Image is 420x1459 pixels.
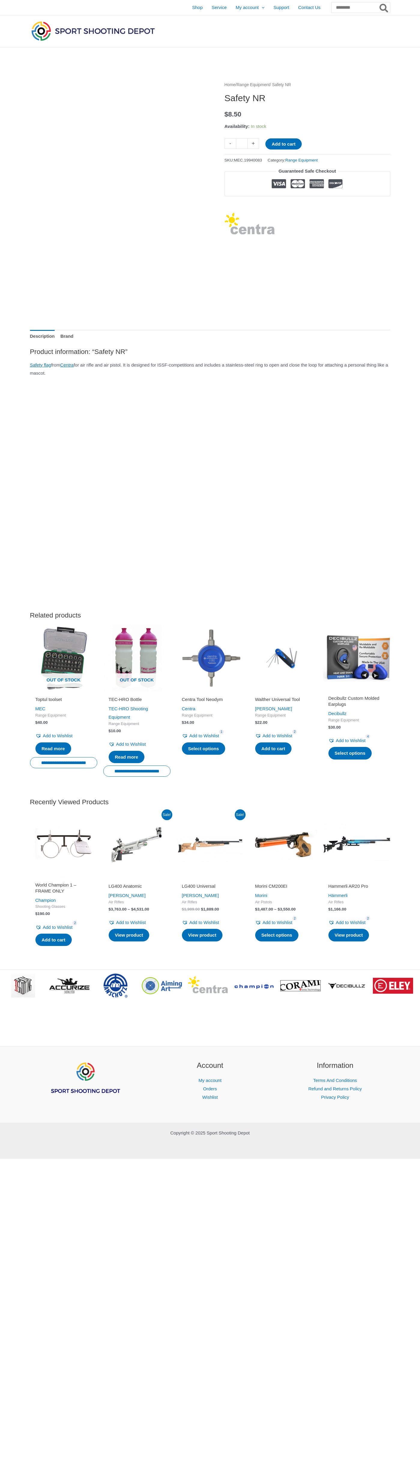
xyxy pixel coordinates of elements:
a: Centra [60,362,74,367]
span: > [411,978,417,984]
bdi: 22.00 [255,720,267,725]
img: LG400 Anatomic [103,811,171,878]
a: [PERSON_NAME] [109,893,146,898]
p: from for air rifle and air pistol. It is designed for ISSF-competitions and includes a stainless-... [30,361,390,378]
span: Air Rifles [109,900,165,905]
input: Product quantity [236,138,248,149]
a: Description [30,330,55,343]
img: Toptul toolset [30,624,97,692]
a: Range Equipment [285,158,318,162]
span: $ [182,720,184,725]
img: WORLD CHAMPION 1 [30,811,97,878]
img: Safety NR [30,266,72,307]
h2: LG400 Anatomic [109,883,165,889]
a: Privacy Policy [321,1095,349,1100]
a: Morini CM200EI [255,883,312,891]
a: Add to cart: “World Champion 1 - FRAME ONLY” [35,934,72,946]
a: Select options for “LG400 Anatomic” [109,929,150,941]
a: Wishlist [202,1095,218,1100]
span: Add to Wishlist [43,925,73,930]
a: Add to Wishlist [109,918,146,927]
span: Air Pistols [255,900,312,905]
a: Home [225,83,236,87]
a: Add to Wishlist [182,918,219,927]
h2: Walther Universal Tool [255,696,312,702]
span: $ [328,907,331,911]
span: 2 [292,916,297,921]
a: Centra [225,213,275,237]
bdi: 190.00 [35,911,50,916]
a: [PERSON_NAME] [182,893,219,898]
a: Orders [203,1086,217,1091]
a: LG400 Universal [182,883,238,891]
iframe: Customer reviews powered by Trustpilot [225,201,390,208]
a: Add to Wishlist [109,740,146,748]
nav: Account [155,1076,265,1101]
a: Select options for “Decibullz Custom Molded Earplugs” [328,747,372,760]
a: Select options for “Centra Tool Neodym” [182,742,225,755]
img: TEC-HRO Bottle [103,624,171,692]
button: Add to cart [265,138,302,150]
bdi: 3,487.00 [255,907,273,911]
a: Toptul toolset [35,696,92,705]
a: Refund and Returns Policy [308,1086,362,1091]
legend: Guaranteed Safe Checkout [276,167,339,175]
a: Centra Tool Neodym [182,696,238,705]
p: Copyright © 2025 Sport Shooting Depot [30,1129,390,1137]
span: $ [35,720,38,725]
span: 1 [219,729,224,734]
span: – [274,907,276,911]
h2: Hammerli AR20 Pro [328,883,385,889]
nav: Breadcrumb [225,81,390,89]
a: Terms And Conditions [313,1078,357,1083]
span: Add to Wishlist [116,742,146,747]
span: $ [109,729,111,733]
h2: Decibullz Custom Molded Earplugs [328,695,385,707]
span: Add to Wishlist [336,920,366,925]
span: $ [131,907,134,911]
a: Walther Universal Tool [255,696,312,705]
a: Add to Wishlist [255,732,292,740]
a: Read more about “TEC-HRO Bottle” [109,751,145,763]
span: Range Equipment [109,721,165,726]
span: Add to Wishlist [263,920,292,925]
img: Sport Shooting Depot [30,20,156,42]
span: Add to Wishlist [336,738,366,743]
h2: Morini CM200EI [255,883,312,889]
span: $ [109,907,111,911]
a: Select options for “Morini CM200EI” [255,929,299,941]
img: Centra Tool Neodym [177,624,244,692]
span: Sale! [162,809,172,820]
a: Add to Wishlist [328,918,366,927]
span: Range Equipment [182,713,238,718]
a: TEC-HRO Bottle [109,696,165,705]
img: Hämmerli AR20 Pro [323,811,390,878]
span: Air Rifles [182,900,238,905]
span: Air Rifles [328,900,385,905]
a: LG400 Anatomic [109,883,165,891]
span: MEC.19940083 [234,158,262,162]
a: Add to Wishlist [182,732,219,740]
span: Sale! [235,809,246,820]
span: $ [182,907,184,911]
span: Availability: [225,124,250,129]
a: Out of stock [103,624,171,692]
span: $ [255,720,258,725]
h2: Account [155,1060,265,1071]
bdi: 10.00 [109,729,121,733]
a: Add to Wishlist [35,732,73,740]
a: Safety flag [30,362,51,367]
img: LG400 Universal [177,811,244,878]
a: TEC-HRO Shooting Equipment [109,706,148,720]
a: Morini [255,893,267,898]
h2: World Champion 1 – FRAME ONLY [35,882,92,894]
a: Add to Wishlist [35,923,73,932]
a: View full-screen image gallery [195,86,206,96]
span: Range Equipment [255,713,312,718]
a: [PERSON_NAME] [255,706,292,711]
bdi: 1,989.00 [182,907,200,911]
h2: TEC-HRO Bottle [109,696,165,702]
a: Read more about “Hammerli AR20 Pro” [328,929,369,941]
a: Centra [182,706,195,711]
span: $ [225,110,228,118]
